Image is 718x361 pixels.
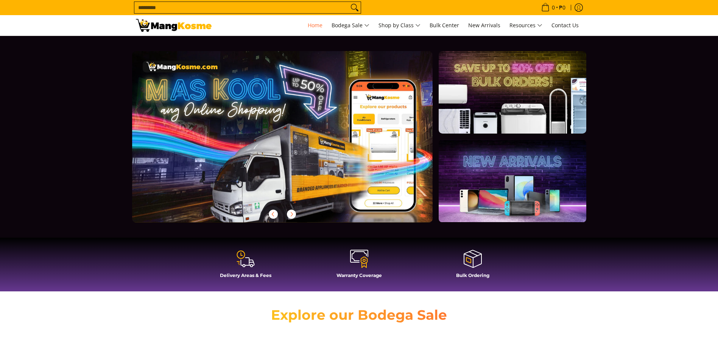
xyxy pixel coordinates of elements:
[420,249,526,284] a: Bulk Ordering
[378,21,421,30] span: Shop by Class
[375,15,424,36] a: Shop by Class
[420,272,526,278] h4: Bulk Ordering
[464,15,504,36] a: New Arrivals
[219,15,582,36] nav: Main Menu
[558,5,567,10] span: ₱0
[551,22,579,29] span: Contact Us
[265,206,282,223] button: Previous
[548,15,582,36] a: Contact Us
[308,22,322,29] span: Home
[551,5,556,10] span: 0
[506,15,546,36] a: Resources
[468,22,500,29] span: New Arrivals
[283,206,300,223] button: Next
[136,19,212,32] img: Mang Kosme: Your Home Appliances Warehouse Sale Partner!
[193,272,299,278] h4: Delivery Areas & Fees
[509,21,542,30] span: Resources
[249,307,469,324] h2: Explore our Bodega Sale
[306,249,412,284] a: Warranty Coverage
[426,15,463,36] a: Bulk Center
[193,249,299,284] a: Delivery Areas & Fees
[332,21,369,30] span: Bodega Sale
[328,15,373,36] a: Bodega Sale
[306,272,412,278] h4: Warranty Coverage
[430,22,459,29] span: Bulk Center
[132,51,457,235] a: More
[349,2,361,13] button: Search
[539,3,568,12] span: •
[304,15,326,36] a: Home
